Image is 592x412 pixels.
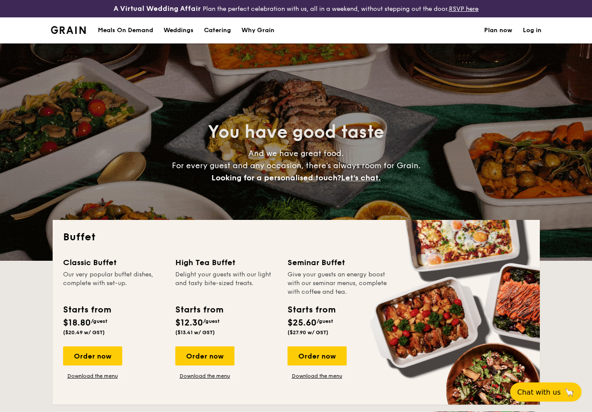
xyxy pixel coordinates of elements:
span: /guest [203,318,220,324]
a: Catering [199,17,236,43]
div: Weddings [164,17,194,43]
div: Starts from [63,303,110,316]
span: /guest [317,318,333,324]
div: Classic Buffet [63,256,165,269]
div: Plan the perfect celebration with us, all in a weekend, without stepping out the door. [99,3,493,14]
h2: Buffet [63,230,529,244]
a: Logotype [51,26,86,34]
a: Download the menu [63,372,122,379]
span: $18.80 [63,318,91,328]
div: High Tea Buffet [175,256,277,269]
span: And we have great food. For every guest and any occasion, there’s always room for Grain. [172,149,421,183]
button: Chat with us🦙 [510,382,582,402]
span: Chat with us [517,388,561,396]
a: Why Grain [236,17,280,43]
span: $12.30 [175,318,203,328]
a: Log in [523,17,542,43]
a: Meals On Demand [93,17,158,43]
div: Delight your guests with our light and tasty bite-sized treats. [175,270,277,296]
span: /guest [91,318,107,324]
span: 🦙 [564,387,575,397]
span: ($13.41 w/ GST) [175,329,215,336]
div: Starts from [288,303,335,316]
span: ($20.49 w/ GST) [63,329,105,336]
a: Download the menu [175,372,234,379]
div: Give your guests an energy boost with our seminar menus, complete with coffee and tea. [288,270,389,296]
a: Plan now [484,17,512,43]
div: Meals On Demand [98,17,153,43]
span: ($27.90 w/ GST) [288,329,328,336]
a: RSVP here [449,5,478,13]
div: Why Grain [241,17,274,43]
h1: Catering [204,17,231,43]
div: Our very popular buffet dishes, complete with set-up. [63,270,165,296]
a: Download the menu [288,372,347,379]
div: Order now [63,346,122,365]
img: Grain [51,26,86,34]
span: $25.60 [288,318,317,328]
span: You have good taste [208,122,384,143]
a: Weddings [158,17,199,43]
div: Order now [288,346,347,365]
div: Order now [175,346,234,365]
span: Let's chat. [341,173,381,183]
h4: A Virtual Wedding Affair [114,3,201,14]
div: Starts from [175,303,223,316]
div: Seminar Buffet [288,256,389,269]
span: Looking for a personalised touch? [211,173,341,183]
